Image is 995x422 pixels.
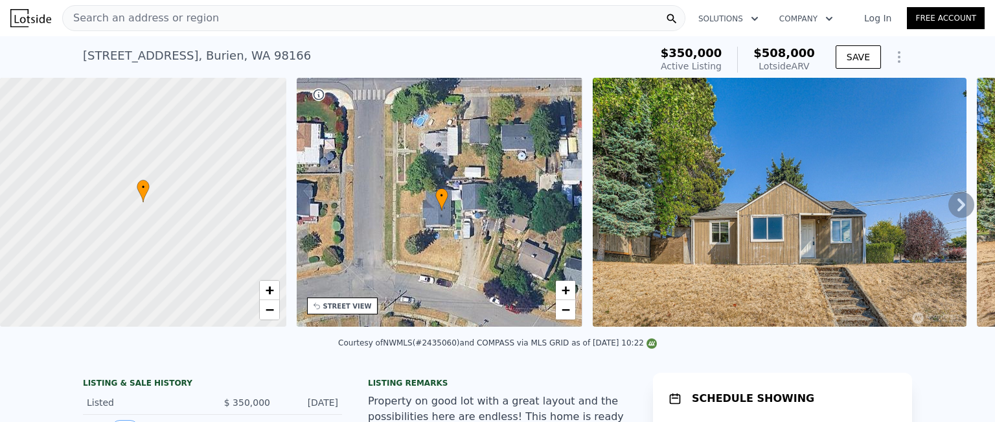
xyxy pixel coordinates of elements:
span: Active Listing [661,61,722,71]
img: Sale: 169766944 Parcel: 97939528 [593,78,966,327]
a: Zoom in [260,281,279,300]
span: + [562,282,570,298]
div: • [435,188,448,211]
span: − [562,301,570,318]
div: Listed [87,396,202,409]
h1: SCHEDULE SHOWING [692,391,814,406]
span: $350,000 [661,46,722,60]
div: Listing remarks [368,378,627,388]
button: Solutions [688,7,769,30]
div: LISTING & SALE HISTORY [83,378,342,391]
a: Log In [849,12,907,25]
img: NWMLS Logo [646,338,657,349]
a: Zoom out [556,300,575,320]
img: Lotside [10,9,51,27]
span: $ 350,000 [224,397,270,408]
div: • [137,180,150,202]
div: Lotside ARV [753,60,815,73]
div: Courtesy of NWMLS (#2435060) and COMPASS via MLS GRID as of [DATE] 10:22 [338,338,657,347]
span: + [265,282,273,298]
span: Search an address or region [63,10,219,26]
span: • [137,182,150,193]
div: [DATE] [280,396,338,409]
span: • [435,190,448,202]
div: STREET VIEW [323,301,372,311]
a: Zoom in [556,281,575,300]
button: Company [769,7,843,30]
button: Show Options [886,44,912,70]
span: $508,000 [753,46,815,60]
span: − [265,301,273,318]
div: [STREET_ADDRESS] , Burien , WA 98166 [83,47,311,65]
a: Zoom out [260,300,279,320]
button: SAVE [836,45,881,69]
a: Free Account [907,7,985,29]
